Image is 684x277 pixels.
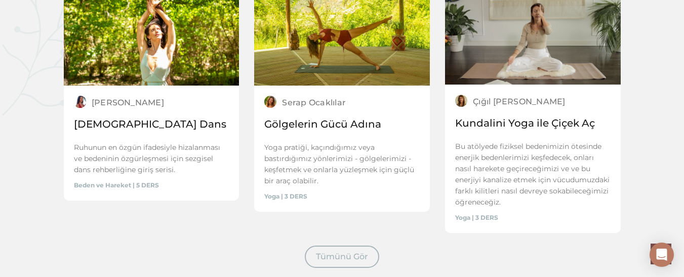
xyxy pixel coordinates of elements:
[264,142,420,186] p: Yoga pratiği, kaçındığımız veya bastırdığımız yönlerimizi - gölgelerimizi - keşfetmek ve onlarla ...
[74,142,229,175] p: Ruhunun en özgün ifadesiyle hizalanması ve bedeninin özgürleşmesi için sezgisel dans rehberliğine...
[264,118,381,130] a: Gölgelerin Gücü Adına
[73,95,86,108] img: amberprofil1-100x100.jpg
[473,96,566,108] span: Çığıl [PERSON_NAME]
[264,96,276,108] img: serapocakprofil-100x100.jpg
[455,141,611,208] p: Bu atölyede fiziksel bedenimizin ötesinde enerjik bedenlerimizi keşfedecek, onları nasıl harekete...
[316,252,368,261] span: Tümünü Gör
[455,95,467,107] img: ezgiprofil-100x100.jpg
[282,97,346,109] span: Serap Ocaklılar
[264,191,420,202] p: Yoga | 3 DERS
[92,97,164,109] span: [PERSON_NAME]
[650,243,674,267] div: Open Intercom Messenger
[305,246,379,268] a: Tümünü Gör
[455,213,611,223] p: Yoga | 3 DERS
[74,180,229,190] p: Beden ve Hareket | 5 DERS
[74,118,226,130] a: [DEMOGRAPHIC_DATA] Dans
[455,117,595,129] a: Kundalini Yoga ile Çiçek Aç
